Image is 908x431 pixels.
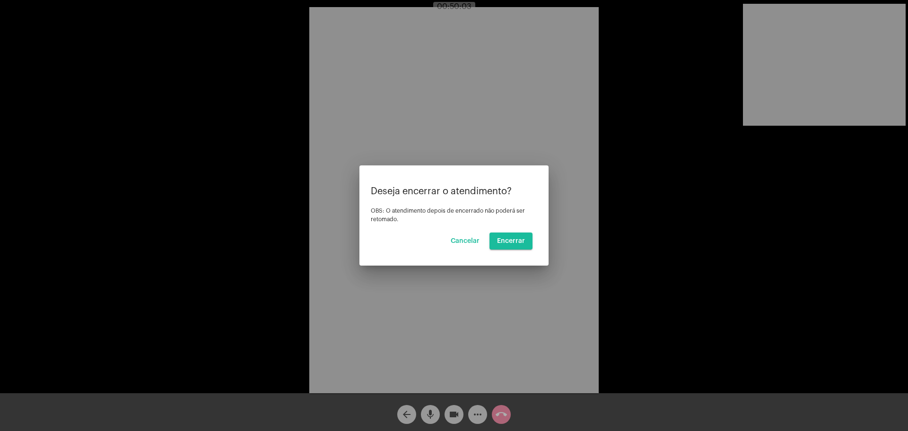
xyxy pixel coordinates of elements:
[443,233,487,250] button: Cancelar
[371,186,537,197] p: Deseja encerrar o atendimento?
[451,238,480,244] span: Cancelar
[497,238,525,244] span: Encerrar
[371,208,525,222] span: OBS: O atendimento depois de encerrado não poderá ser retomado.
[489,233,533,250] button: Encerrar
